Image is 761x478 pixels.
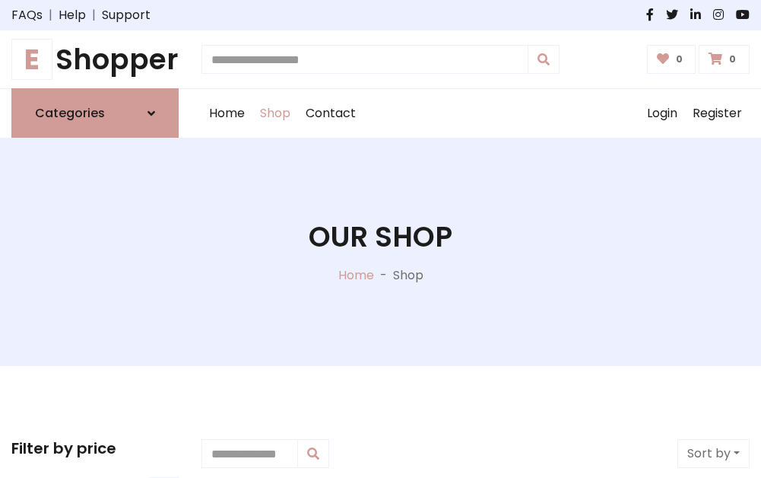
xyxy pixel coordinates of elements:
h6: Categories [35,106,105,120]
a: FAQs [11,6,43,24]
p: Shop [393,266,423,285]
button: Sort by [677,439,750,468]
h5: Filter by price [11,439,179,457]
a: Shop [252,89,298,138]
span: | [86,6,102,24]
a: Support [102,6,151,24]
h1: Shopper [11,43,179,76]
a: EShopper [11,43,179,76]
span: 0 [672,53,686,66]
a: Login [639,89,685,138]
a: Register [685,89,750,138]
span: | [43,6,59,24]
span: 0 [725,53,740,66]
span: E [11,39,52,80]
a: Home [338,266,374,284]
a: Categories [11,88,179,138]
a: Contact [298,89,363,138]
a: 0 [699,45,750,74]
a: Home [201,89,252,138]
p: - [374,266,393,285]
h1: Our Shop [309,220,452,253]
a: 0 [647,45,696,74]
a: Help [59,6,86,24]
